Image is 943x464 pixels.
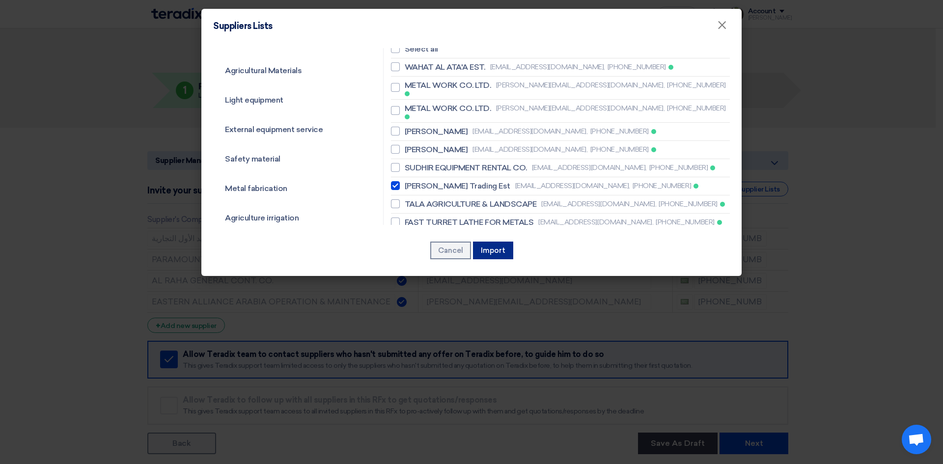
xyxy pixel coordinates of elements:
span: [EMAIL_ADDRESS][DOMAIN_NAME], [490,62,605,72]
span: [PERSON_NAME] [405,126,468,137]
span: × [717,18,727,37]
button: Import [473,242,513,259]
a: Light equipment [213,87,366,113]
button: Cancel [430,242,471,259]
a: Safety material [213,146,366,172]
span: METAL WORK CO. LTD. [405,80,491,91]
span: [PHONE_NUMBER] [590,126,649,136]
span: [PHONE_NUMBER] [656,217,714,227]
span: [PERSON_NAME] Trading Est [405,180,510,192]
span: Select all [405,43,438,55]
span: [EMAIL_ADDRESS][DOMAIN_NAME], [515,181,630,191]
span: TALA AGRICULTURE & LANDSCAPE [405,198,537,210]
span: [PHONE_NUMBER] [667,103,725,113]
span: [PHONE_NUMBER] [659,199,717,209]
button: Close [709,16,735,35]
span: WAHAT AL ATA'A EST. [405,61,485,73]
span: FAST TURRET LATHE FOR METALS [405,217,534,228]
a: Agricultural Materials [213,58,366,83]
span: [PHONE_NUMBER] [633,181,691,191]
span: [PERSON_NAME] [405,144,468,156]
span: METAL WORK CO. LTD. [405,103,491,114]
a: External equipment service [213,117,366,142]
div: Open chat [902,425,931,454]
span: [PHONE_NUMBER] [667,80,725,90]
span: [PERSON_NAME][EMAIL_ADDRESS][DOMAIN_NAME], [496,103,665,113]
a: Agriculture irrigation [213,205,366,231]
h4: Suppliers Lists [213,21,273,31]
span: [PHONE_NUMBER] [608,62,666,72]
span: [EMAIL_ADDRESS][DOMAIN_NAME], [472,144,587,155]
a: Metal fabrication [213,176,366,201]
span: [PHONE_NUMBER] [649,163,708,173]
span: [PHONE_NUMBER] [590,144,649,155]
span: SUDHIR EQUIPMENT RENTAL CO. [405,162,527,174]
span: [EMAIL_ADDRESS][DOMAIN_NAME], [541,199,656,209]
span: [EMAIL_ADDRESS][DOMAIN_NAME], [532,163,647,173]
span: [PERSON_NAME][EMAIL_ADDRESS][DOMAIN_NAME], [496,80,665,90]
span: [EMAIL_ADDRESS][DOMAIN_NAME], [472,126,587,136]
span: [EMAIL_ADDRESS][DOMAIN_NAME], [538,217,653,227]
